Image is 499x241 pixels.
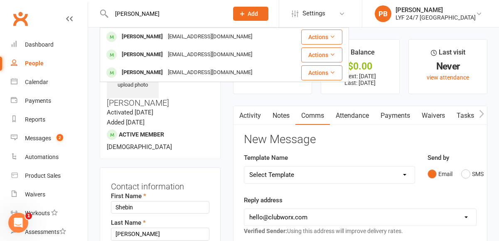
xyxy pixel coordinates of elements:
button: SMS [461,166,484,182]
a: Product Sales [11,166,88,185]
a: Waivers [416,106,451,125]
div: [PERSON_NAME] [119,67,165,79]
div: Calendar [25,79,48,85]
input: Search... [109,8,222,20]
a: Calendar [11,73,88,92]
h3: [PERSON_NAME] [107,46,214,107]
div: Assessments [25,229,66,235]
iframe: Intercom live chat [8,213,28,233]
a: Notes [267,106,295,125]
a: Payments [375,106,416,125]
p: Next: [DATE] Last: [DATE] [329,73,392,86]
a: People [11,54,88,73]
span: Active member [119,131,164,138]
div: Dashboard [25,41,54,48]
span: 1 [25,213,32,219]
span: Settings [302,4,325,23]
h3: Contact information [111,179,209,191]
time: Activated [DATE] [107,109,153,116]
div: Automations [25,154,59,160]
input: Last Name [111,228,209,240]
label: Send by [428,153,449,163]
a: Activity [234,106,267,125]
div: Waivers [25,191,45,198]
div: [PERSON_NAME] [119,31,165,43]
span: [DEMOGRAPHIC_DATA] [107,143,172,151]
div: $0.00 [329,62,392,71]
div: Reports [25,116,45,123]
div: [EMAIL_ADDRESS][DOMAIN_NAME] [165,31,255,43]
a: Automations [11,148,88,166]
label: Template Name [244,153,288,163]
a: Reports [11,110,88,129]
button: Actions [301,30,342,45]
label: Reply address [244,195,283,205]
input: First Name [111,201,209,214]
a: view attendance [427,74,469,81]
button: Actions [301,65,342,80]
span: Add [248,10,258,17]
div: Payments [25,97,51,104]
button: Email [428,166,452,182]
a: Workouts [11,204,88,223]
a: Attendance [330,106,375,125]
h3: New Message [244,133,477,146]
a: Tasks [451,106,480,125]
label: Last Name [111,218,146,228]
a: Waivers [11,185,88,204]
div: People [25,60,44,67]
div: PB [375,5,391,22]
div: Messages [25,135,51,142]
a: Dashboard [11,35,88,54]
div: Last visit [431,47,465,62]
div: [EMAIL_ADDRESS][DOMAIN_NAME] [165,49,255,61]
strong: Verified Sender: [244,228,287,234]
button: Add [233,7,268,21]
span: 2 [57,134,63,141]
button: Actions [301,47,342,62]
div: [PERSON_NAME] [119,49,165,61]
a: Comms [295,106,330,125]
a: Clubworx [10,8,31,29]
div: $ Balance [345,47,375,62]
a: Messages 2 [11,129,88,148]
a: Payments [11,92,88,110]
div: [EMAIL_ADDRESS][DOMAIN_NAME] [165,67,255,79]
div: LYF 24/7 [GEOGRAPHIC_DATA] [396,14,476,21]
label: First Name [111,191,146,201]
div: Workouts [25,210,50,216]
div: Never [416,62,479,71]
div: [PERSON_NAME] [396,6,476,14]
time: Added [DATE] [107,119,145,126]
div: Product Sales [25,172,61,179]
span: Using this address will improve delivery rates. [244,228,403,234]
